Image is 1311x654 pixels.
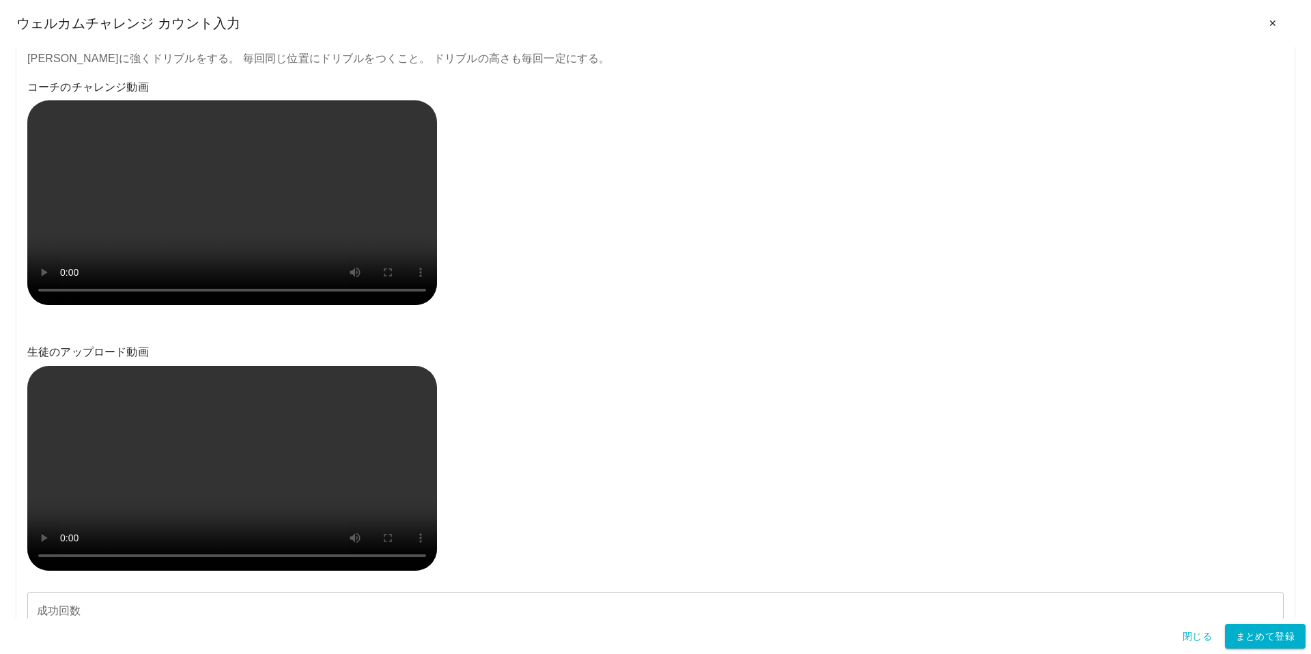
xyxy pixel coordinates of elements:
h6: コーチのチャレンジ動画 [27,78,1284,97]
button: ✕ [1251,11,1295,36]
p: [PERSON_NAME]に強くドリブルをする。 毎回同じ位置にドリブルをつくこと。 ドリブルの高さも毎回一定にする。 [27,51,1284,67]
button: まとめて登録 [1225,624,1306,649]
h6: 生徒のアップロード動画 [27,343,1284,362]
button: 閉じる [1176,624,1220,649]
div: ウェルカムチャレンジ カウント入力 [16,11,1295,36]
